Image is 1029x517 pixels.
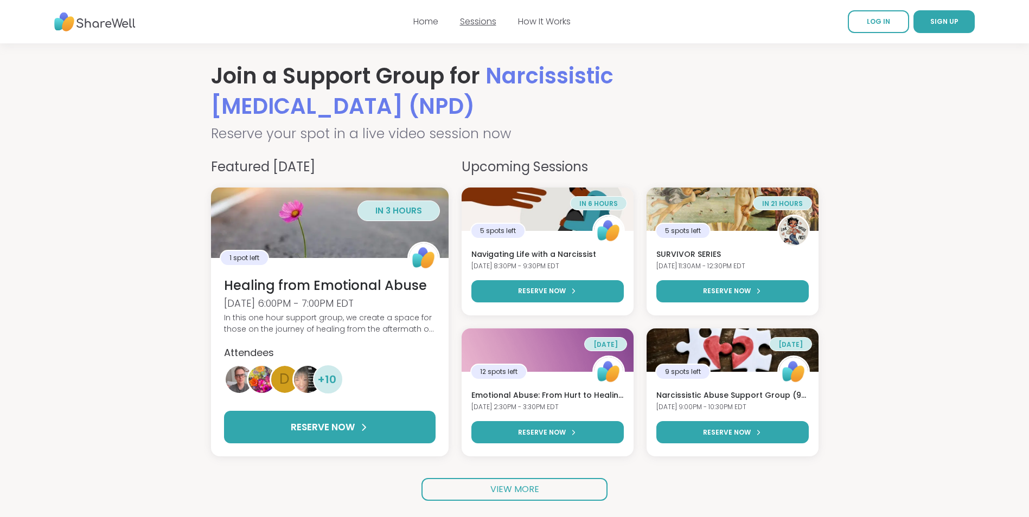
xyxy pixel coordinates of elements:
span: RESERVE NOW [291,421,355,435]
span: VIEW MORE [490,483,539,495]
div: [DATE] 11:30AM - 12:30PM EDT [656,262,809,271]
span: 9 spots left [665,367,701,377]
span: Narcissistic [MEDICAL_DATA] (NPD) [211,61,613,121]
a: How It Works [518,15,571,28]
a: Sessions [460,15,496,28]
button: RESERVE NOW [471,421,624,443]
span: RESERVE NOW [518,428,566,437]
img: ShareWell Nav Logo [54,7,136,37]
span: 5 spots left [665,226,701,236]
span: 12 spots left [480,367,517,377]
span: in 3 hours [375,205,422,216]
button: RESERVE NOW [656,421,809,443]
a: VIEW MORE [421,478,608,501]
img: Navigating Life with a Narcissist [462,188,634,231]
button: RESERVE NOW [656,280,809,302]
span: + 10 [317,371,336,387]
h1: Join a Support Group for [211,61,819,121]
h3: Narcissistic Abuse Support Group (90min) [656,390,809,401]
img: Narcissistic Abuse Support Group (90min) [647,328,819,372]
img: ReginaMaria [294,366,321,393]
span: [DATE] [593,340,618,349]
span: 5 spots left [480,226,516,236]
h2: Reserve your spot in a live video session now [211,124,819,144]
h3: Navigating Life with a Narcissist [471,249,624,260]
img: ShareWell [409,243,438,273]
div: [DATE] 8:30PM - 9:30PM EDT [471,262,624,271]
span: in 6 hours [579,199,618,208]
img: Tammy21 [779,216,808,245]
button: RESERVE NOW [224,411,436,443]
h3: Emotional Abuse: From Hurt to Healing [471,390,624,401]
button: SIGN UP [913,10,975,33]
img: Meredith100 [248,366,276,393]
img: SURVIVOR SERIES [647,188,819,231]
span: RESERVE NOW [703,286,751,296]
img: ShareWell [594,357,623,386]
span: in 21 hours [762,199,803,208]
span: Attendees [224,346,274,359]
img: ShareWell [594,216,623,245]
img: zacharygh [226,366,253,393]
img: ShareWell [779,357,808,386]
div: [DATE] 2:30PM - 3:30PM EDT [471,403,624,412]
img: Emotional Abuse: From Hurt to Healing [462,328,634,372]
a: LOG IN [848,10,909,33]
span: 1 spot left [229,253,259,263]
h4: Featured [DATE] [211,157,449,177]
div: In this one hour support group, we create a space for those on the journey of healing from the af... [224,312,436,335]
div: [DATE] 6:00PM - 7:00PM EDT [224,296,436,310]
a: Home [413,15,438,28]
span: SIGN UP [930,17,958,26]
span: D [279,369,290,390]
span: [DATE] [778,340,803,349]
h4: Upcoming Sessions [462,157,819,177]
div: [DATE] 9:00PM - 10:30PM EDT [656,403,809,412]
h3: SURVIVOR SERIES [656,249,809,260]
span: RESERVE NOW [703,428,751,437]
h3: Healing from Emotional Abuse [224,276,436,295]
img: Healing from Emotional Abuse [211,188,449,258]
span: RESERVE NOW [518,286,566,296]
button: RESERVE NOW [471,280,624,302]
span: LOG IN [867,17,890,26]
